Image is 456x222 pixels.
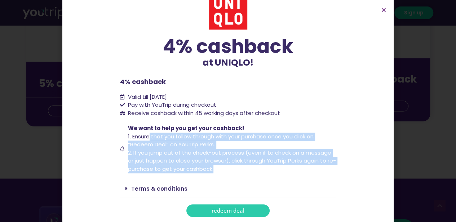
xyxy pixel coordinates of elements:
[212,208,244,213] span: redeem deal
[128,149,336,173] span: 2. If you jump out of the check-out process (even if to check on a message or just happen to clos...
[120,180,336,197] div: Terms & conditions
[128,93,167,101] span: Valid till [DATE]
[381,7,386,13] a: Close
[126,101,216,109] span: Pay with YouTrip during checkout
[131,185,187,192] a: Terms & conditions
[128,133,314,148] span: 1. Ensure that you follow through with your purchase once you click on “Redeem Deal” on YouTrip P...
[120,77,336,86] p: 4% cashback
[128,109,280,117] span: Receive cashback within 45 working days after checkout
[128,124,244,132] span: We want to help you get your cashback!
[186,204,270,217] a: redeem deal
[120,37,336,70] div: at UNIQLO!
[120,37,336,56] div: 4% cashback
